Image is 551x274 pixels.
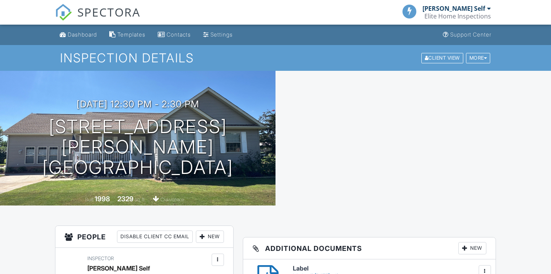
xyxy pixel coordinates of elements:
[155,28,194,42] a: Contacts
[55,10,140,27] a: SPECTORA
[440,28,494,42] a: Support Center
[55,4,72,21] img: The Best Home Inspection Software - Spectora
[200,28,236,42] a: Settings
[243,237,496,259] h3: Additional Documents
[117,231,193,243] div: Disable Client CC Email
[12,117,263,177] h1: [STREET_ADDRESS] [PERSON_NAME][GEOGRAPHIC_DATA]
[424,12,491,20] div: Elite Home Inspections
[210,31,233,38] div: Settings
[422,5,485,12] div: [PERSON_NAME] Self
[85,197,94,202] span: Built
[293,265,486,272] h6: Label
[450,31,491,38] div: Support Center
[87,262,150,274] div: [PERSON_NAME] Self
[77,4,140,20] span: SPECTORA
[95,195,110,203] div: 1998
[60,51,491,65] h1: Inspection Details
[106,28,149,42] a: Templates
[466,53,491,63] div: More
[160,197,184,202] span: crawlspace
[87,256,114,261] span: Inspector
[135,197,145,202] span: sq. ft.
[458,242,486,254] div: New
[421,53,463,63] div: Client View
[57,28,100,42] a: Dashboard
[117,195,134,203] div: 2329
[196,231,224,243] div: New
[77,99,199,109] h3: [DATE] 12:30 pm - 2:30 pm
[421,55,465,60] a: Client View
[167,31,191,38] div: Contacts
[55,226,233,248] h3: People
[68,31,97,38] div: Dashboard
[117,31,145,38] div: Templates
